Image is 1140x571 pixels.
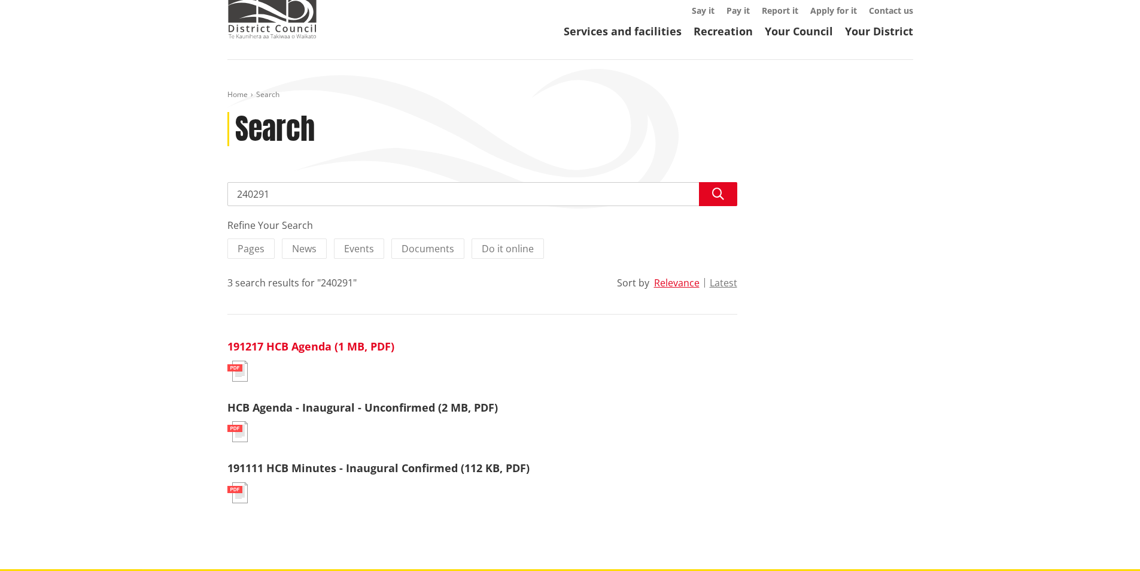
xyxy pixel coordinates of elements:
span: News [292,242,317,255]
a: Report it [762,5,798,16]
span: Documents [402,242,454,255]
iframe: Messenger Launcher [1085,521,1128,564]
a: Your Council [765,24,833,38]
a: Apply for it [810,5,857,16]
button: Latest [710,277,737,288]
a: Say it [692,5,715,16]
span: Search [256,89,279,99]
a: 191217 HCB Agenda (1 MB, PDF) [227,339,394,354]
nav: breadcrumb [227,90,913,100]
span: Events [344,242,374,255]
a: Services and facilities [564,24,682,38]
span: Do it online [482,242,534,255]
a: 191111 HCB Minutes - Inaugural Confirmed (112 KB, PDF) [227,461,530,475]
a: Home [227,89,248,99]
a: Contact us [869,5,913,16]
img: document-pdf.svg [227,482,248,503]
img: document-pdf.svg [227,361,248,382]
button: Relevance [654,277,700,288]
a: Your District [845,24,913,38]
a: Pay it [726,5,750,16]
input: Search input [227,182,737,206]
span: Pages [238,242,265,255]
img: document-pdf.svg [227,421,248,442]
h1: Search [235,112,315,147]
a: HCB Agenda - Inaugural - Unconfirmed (2 MB, PDF) [227,400,498,415]
div: Sort by [617,276,649,290]
div: 3 search results for "240291" [227,276,357,290]
a: Recreation [694,24,753,38]
div: Refine Your Search [227,218,737,232]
